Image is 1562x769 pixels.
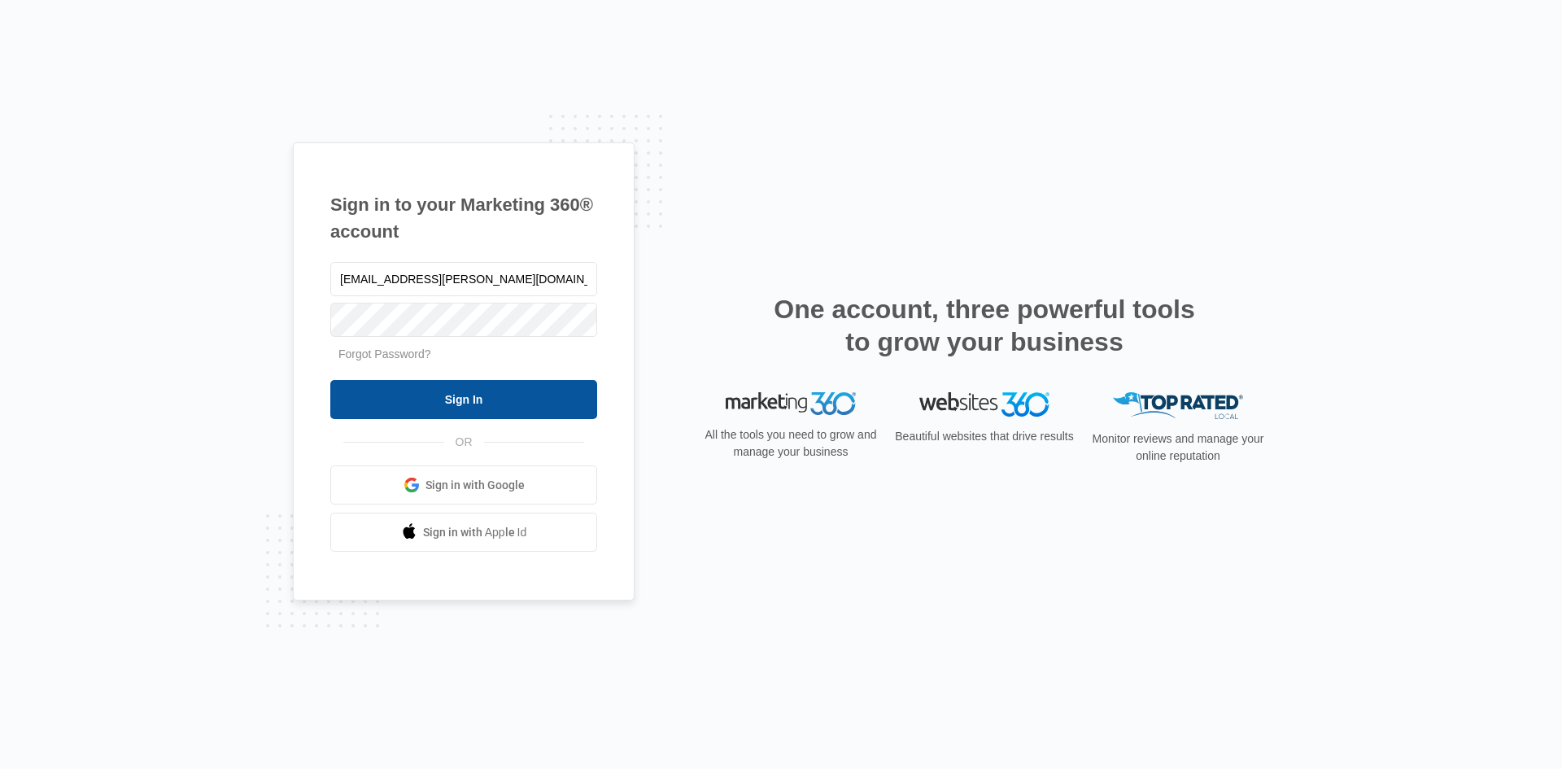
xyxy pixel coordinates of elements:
span: Sign in with Google [425,477,525,494]
img: Marketing 360 [726,392,856,415]
img: Websites 360 [919,392,1049,416]
p: Monitor reviews and manage your online reputation [1087,430,1269,465]
p: All the tools you need to grow and manage your business [700,426,882,461]
h1: Sign in to your Marketing 360® account [330,191,597,245]
span: OR [444,434,484,451]
span: Sign in with Apple Id [423,524,527,541]
input: Email [330,262,597,296]
img: Top Rated Local [1113,392,1243,419]
input: Sign In [330,380,597,419]
a: Sign in with Apple Id [330,513,597,552]
p: Beautiful websites that drive results [893,428,1076,445]
a: Forgot Password? [338,347,431,360]
h2: One account, three powerful tools to grow your business [769,293,1200,358]
a: Sign in with Google [330,465,597,505]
